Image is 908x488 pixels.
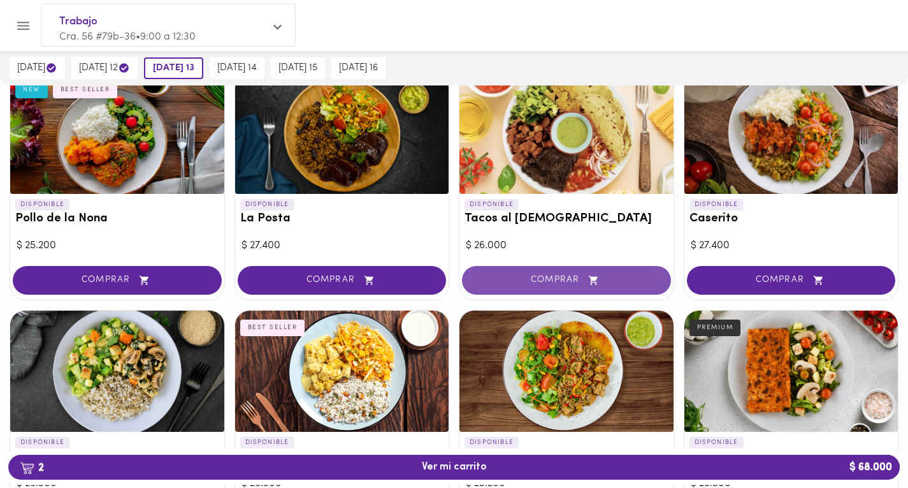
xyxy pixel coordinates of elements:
[459,73,674,194] div: Tacos al Pastor
[15,437,69,448] p: DISPONIBLE
[53,82,118,98] div: BEST SELLER
[339,63,378,74] span: [DATE] 16
[684,311,898,432] div: Lasagna Mixta
[465,212,668,226] h3: Tacos al [DEMOGRAPHIC_DATA]
[478,275,655,286] span: COMPRAR
[235,311,449,432] div: Pollo al Curry
[331,57,386,79] button: [DATE] 16
[8,455,900,480] button: 2Ver mi carrito$ 68.000
[278,63,317,74] span: [DATE] 15
[20,462,34,475] img: cart.png
[10,311,224,432] div: Pollo espinaca champiñón
[10,57,65,79] button: [DATE]
[235,73,449,194] div: La Posta
[15,212,219,226] h3: Pollo de la Nona
[466,239,667,253] div: $ 26.000
[79,62,130,74] span: [DATE] 12
[254,275,431,286] span: COMPRAR
[462,266,671,295] button: COMPRAR
[691,239,892,253] div: $ 27.400
[689,199,744,211] p: DISPONIBLE
[71,57,138,79] button: [DATE] 12
[240,320,305,336] div: BEST SELLER
[59,13,264,30] span: Trabajo
[689,437,744,448] p: DISPONIBLE
[687,266,896,295] button: COMPRAR
[144,57,203,79] button: [DATE] 13
[689,320,741,336] div: PREMIUM
[17,62,57,74] span: [DATE]
[271,57,325,79] button: [DATE] 15
[29,275,206,286] span: COMPRAR
[465,437,519,448] p: DISPONIBLE
[240,199,294,211] p: DISPONIBLE
[210,57,264,79] button: [DATE] 14
[703,275,880,286] span: COMPRAR
[12,459,52,476] b: 2
[684,73,898,194] div: Caserito
[240,437,294,448] p: DISPONIBLE
[15,82,48,98] div: NEW
[241,239,443,253] div: $ 27.400
[153,63,194,74] span: [DATE] 13
[17,239,218,253] div: $ 25.200
[238,266,447,295] button: COMPRAR
[13,266,222,295] button: COMPRAR
[422,461,487,473] span: Ver mi carrito
[689,212,893,226] h3: Caserito
[8,10,39,41] button: Menu
[459,311,674,432] div: Arroz chaufa
[240,212,444,226] h3: La Posta
[10,73,224,194] div: Pollo de la Nona
[217,63,257,74] span: [DATE] 14
[59,32,196,42] span: Cra. 56 #79b-36 • 9:00 a 12:30
[834,414,895,475] iframe: Messagebird Livechat Widget
[15,199,69,211] p: DISPONIBLE
[465,199,519,211] p: DISPONIBLE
